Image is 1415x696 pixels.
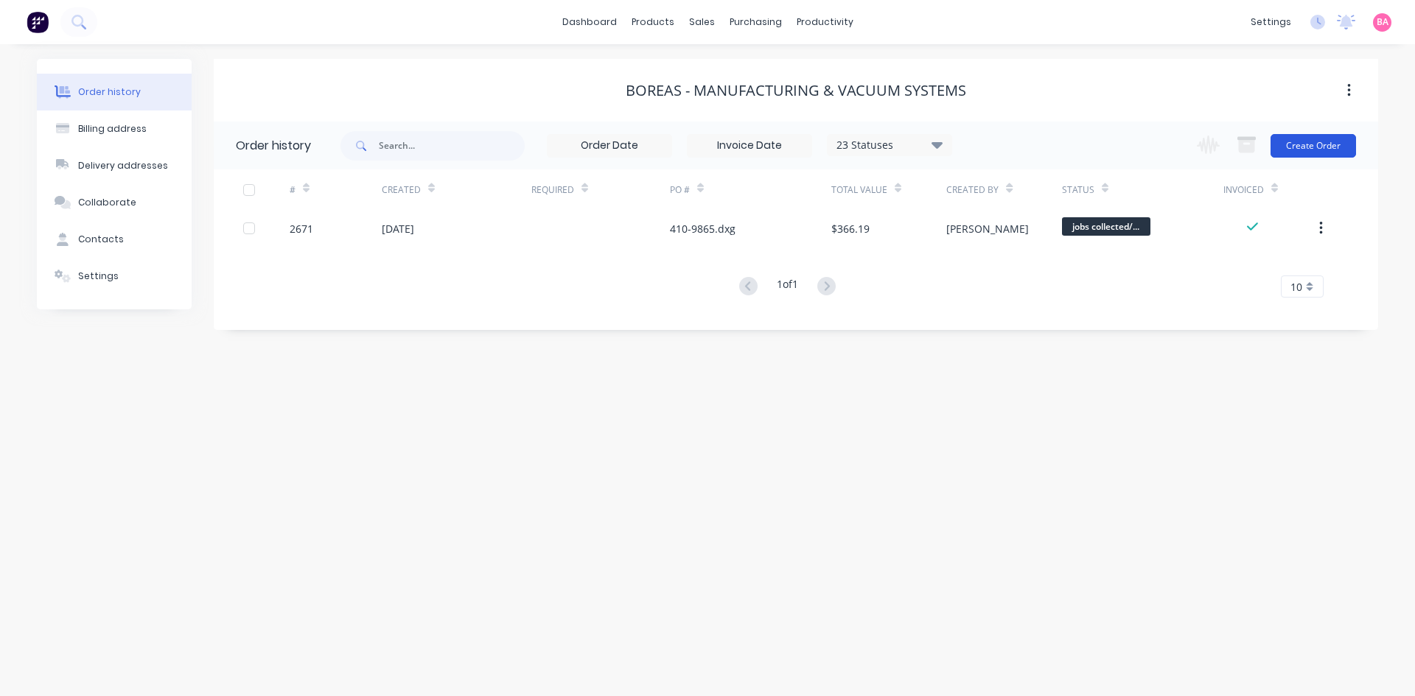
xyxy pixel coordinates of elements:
[290,183,296,197] div: #
[831,169,946,210] div: Total Value
[1243,11,1299,33] div: settings
[78,159,168,172] div: Delivery addresses
[688,135,811,157] input: Invoice Date
[548,135,671,157] input: Order Date
[831,221,870,236] div: $366.19
[789,11,861,33] div: productivity
[379,131,525,161] input: Search...
[946,221,1029,236] div: [PERSON_NAME]
[290,221,313,236] div: 2671
[78,196,136,209] div: Collaborate
[624,11,682,33] div: products
[828,137,951,153] div: 23 Statuses
[831,183,887,197] div: Total Value
[531,183,574,197] div: Required
[626,82,966,99] div: Boreas - Manufacturing & Vacuum Systems
[1062,169,1223,210] div: Status
[670,183,690,197] div: PO #
[946,169,1061,210] div: Created By
[1062,183,1094,197] div: Status
[78,233,124,246] div: Contacts
[682,11,722,33] div: sales
[78,85,141,99] div: Order history
[946,183,999,197] div: Created By
[37,184,192,221] button: Collaborate
[1062,217,1150,236] span: jobs collected/...
[722,11,789,33] div: purchasing
[236,137,311,155] div: Order history
[37,258,192,295] button: Settings
[1271,134,1356,158] button: Create Order
[37,221,192,258] button: Contacts
[555,11,624,33] a: dashboard
[37,110,192,147] button: Billing address
[78,270,119,283] div: Settings
[1223,169,1316,210] div: Invoiced
[670,221,736,236] div: 410-9865.dxg
[290,169,382,210] div: #
[1223,183,1264,197] div: Invoiced
[37,74,192,110] button: Order history
[78,122,147,136] div: Billing address
[382,183,421,197] div: Created
[670,169,831,210] div: PO #
[382,169,531,210] div: Created
[1290,279,1302,295] span: 10
[1377,15,1388,29] span: BA
[531,169,670,210] div: Required
[777,276,798,298] div: 1 of 1
[382,221,414,236] div: [DATE]
[37,147,192,184] button: Delivery addresses
[27,11,49,33] img: Factory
